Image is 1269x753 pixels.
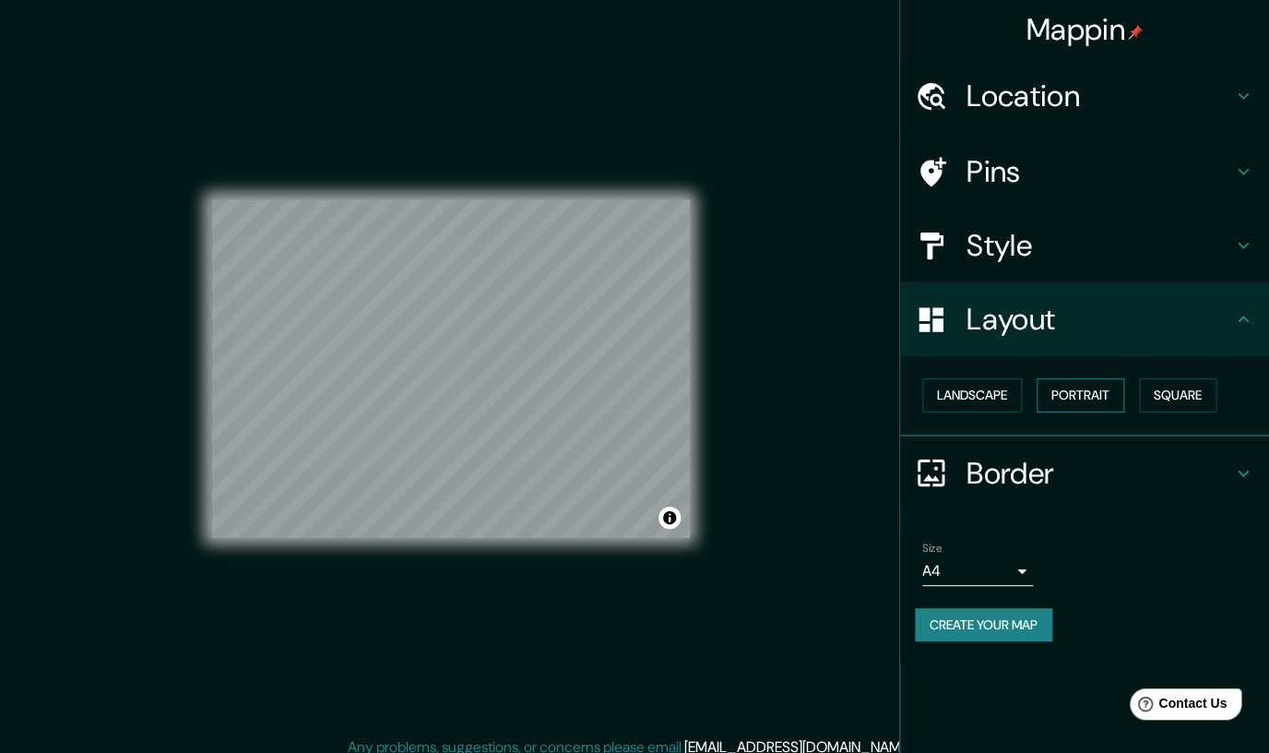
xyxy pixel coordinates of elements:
[1026,11,1144,48] h4: Mappin
[967,301,1232,338] h4: Layout
[915,608,1052,642] button: Create your map
[922,540,942,556] label: Size
[922,378,1022,412] button: Landscape
[922,556,1033,586] div: A4
[967,78,1232,114] h4: Location
[1128,25,1143,40] img: pin-icon.png
[658,507,681,529] button: Toggle attribution
[1139,378,1216,412] button: Square
[967,227,1232,264] h4: Style
[900,135,1269,209] div: Pins
[967,153,1232,190] h4: Pins
[900,209,1269,282] div: Style
[211,199,690,538] canvas: Map
[1105,681,1249,733] iframe: Help widget launcher
[900,282,1269,356] div: Layout
[1037,378,1124,412] button: Portrait
[967,455,1232,492] h4: Border
[900,436,1269,510] div: Border
[900,59,1269,133] div: Location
